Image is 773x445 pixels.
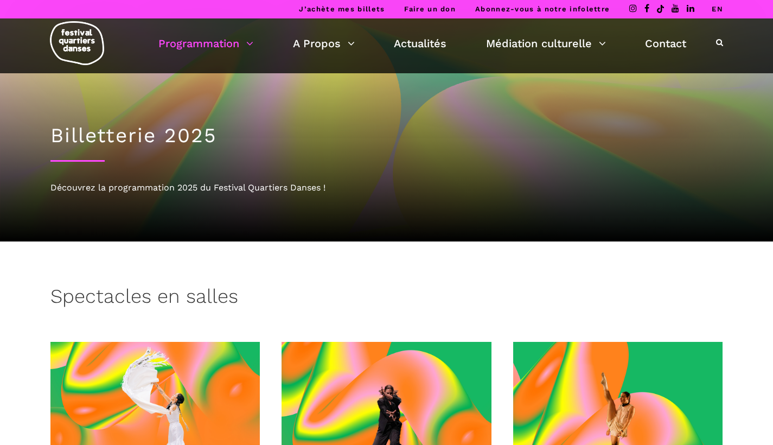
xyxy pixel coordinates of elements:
[50,124,723,148] h1: Billetterie 2025
[158,34,253,53] a: Programmation
[50,21,104,65] img: logo-fqd-med
[475,5,610,13] a: Abonnez-vous à notre infolettre
[299,5,385,13] a: J’achète mes billets
[293,34,355,53] a: A Propos
[712,5,723,13] a: EN
[645,34,686,53] a: Contact
[394,34,446,53] a: Actualités
[50,285,238,312] h3: Spectacles en salles
[50,181,723,195] div: Découvrez la programmation 2025 du Festival Quartiers Danses !
[486,34,606,53] a: Médiation culturelle
[404,5,456,13] a: Faire un don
